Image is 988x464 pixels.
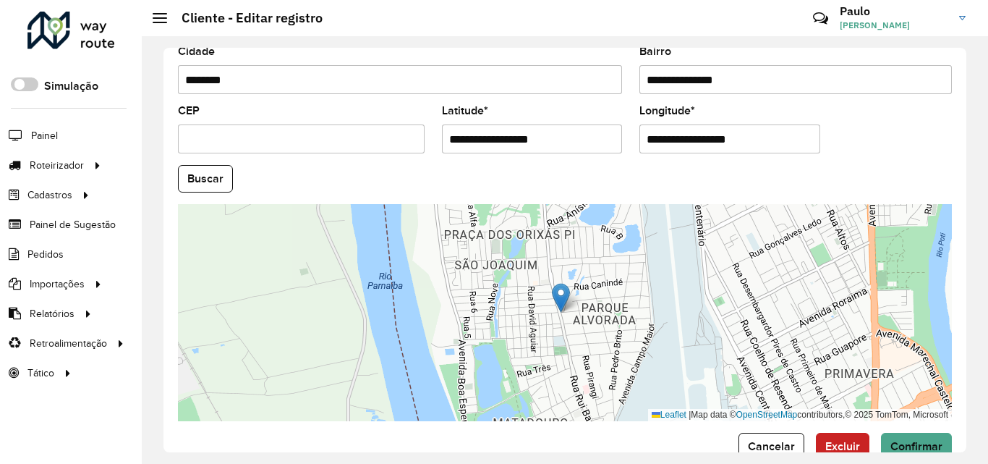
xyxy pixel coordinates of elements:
span: Excluir [825,440,860,452]
span: Relatórios [30,306,74,321]
h2: Cliente - Editar registro [167,10,323,26]
button: Cancelar [738,433,804,460]
span: Retroalimentação [30,336,107,351]
span: [PERSON_NAME] [840,19,948,32]
span: Painel de Sugestão [30,217,116,232]
span: Cadastros [27,187,72,203]
span: Painel [31,128,58,143]
span: Roteirizador [30,158,84,173]
label: Bairro [639,43,671,60]
a: OpenStreetMap [736,410,798,420]
span: Importações [30,277,85,292]
span: | [689,410,691,420]
label: Longitude [639,102,695,119]
span: Confirmar [890,440,942,452]
div: Map data © contributors,© 2025 TomTom, Microsoft [648,409,952,421]
button: Excluir [816,433,869,460]
h3: Paulo [840,4,948,18]
button: Confirmar [881,433,952,460]
label: Latitude [442,102,488,119]
img: Marker [552,283,570,313]
label: Cidade [178,43,215,60]
label: CEP [178,102,200,119]
label: Simulação [44,77,98,95]
a: Leaflet [652,410,686,420]
span: Cancelar [748,440,795,452]
a: Contato Rápido [805,3,836,34]
button: Buscar [178,165,233,193]
span: Tático [27,366,54,381]
span: Pedidos [27,247,64,262]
